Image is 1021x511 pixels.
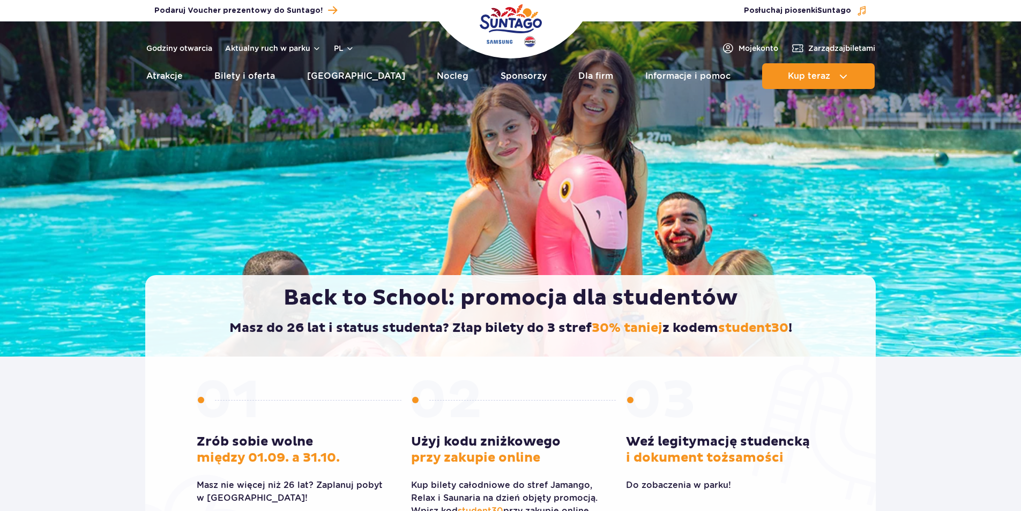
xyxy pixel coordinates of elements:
span: Posłuchaj piosenki [744,5,851,16]
a: [GEOGRAPHIC_DATA] [307,63,405,89]
a: Informacje i pomoc [645,63,731,89]
span: przy zakupie online [411,450,540,466]
a: Dla firm [578,63,613,89]
h2: Masz do 26 lat i status studenta? Złap bilety do 3 stref z kodem ! [168,320,853,336]
p: Do zobaczenia w parku! [626,479,824,492]
span: student30 [718,320,788,336]
a: Podaruj Voucher prezentowy do Suntago! [154,3,337,18]
h1: Back to School: promocja dla studentów [168,285,853,312]
span: Moje konto [739,43,778,54]
span: między 01.09. a 31.10. [197,450,340,466]
span: i dokument tożsamości [626,450,784,466]
span: Zarządzaj biletami [808,43,875,54]
span: 30% taniej [592,320,662,336]
a: Nocleg [437,63,468,89]
span: Podaruj Voucher prezentowy do Suntago! [154,5,323,16]
button: Aktualny ruch w parku [225,44,321,53]
a: Mojekonto [721,42,778,55]
p: Masz nie więcej niż 26 lat? Zaplanuj pobyt w [GEOGRAPHIC_DATA]! [197,479,395,505]
a: Atrakcje [146,63,183,89]
h3: Weź legitymację studencką [626,434,824,466]
span: Kup teraz [788,71,830,81]
span: Suntago [817,7,851,14]
a: Sponsorzy [501,63,547,89]
button: pl [334,43,354,54]
h3: Zrób sobie wolne [197,434,395,466]
h3: Użyj kodu zniżkowego [411,434,609,466]
a: Bilety i oferta [214,63,275,89]
button: Posłuchaj piosenkiSuntago [744,5,867,16]
a: Zarządzajbiletami [791,42,875,55]
a: Godziny otwarcia [146,43,212,54]
button: Kup teraz [762,63,875,89]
